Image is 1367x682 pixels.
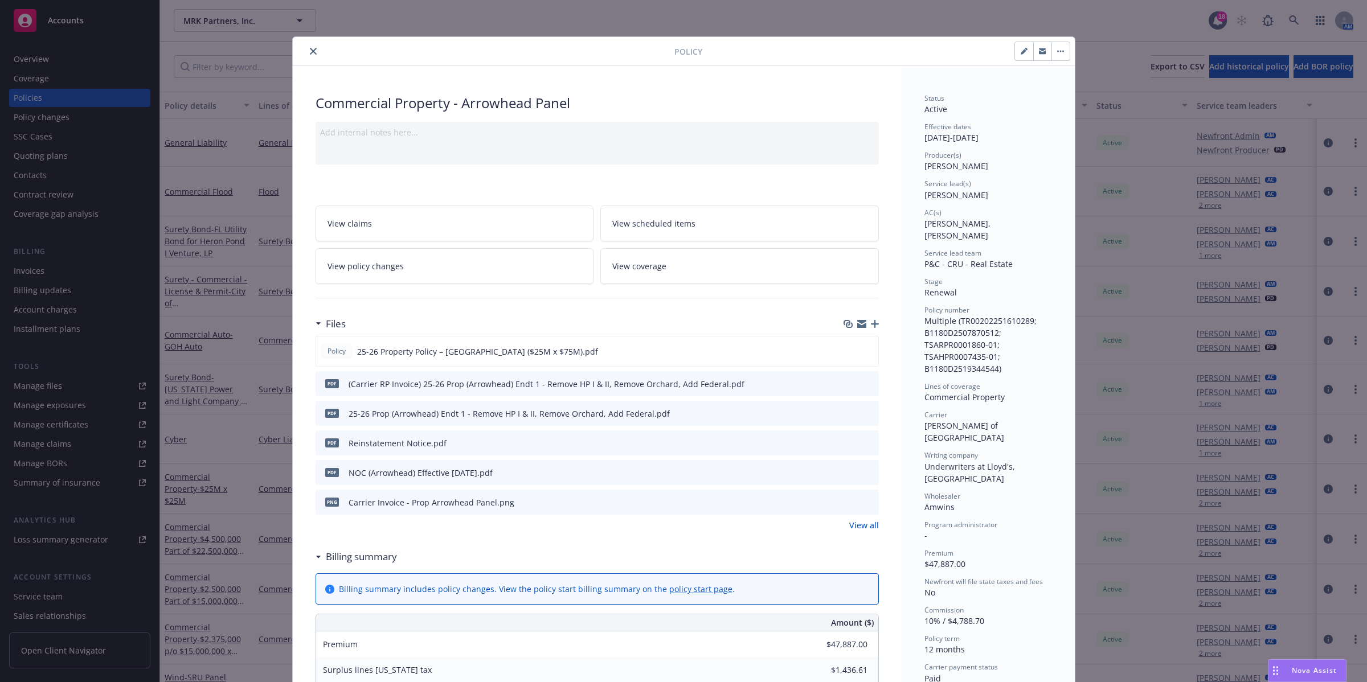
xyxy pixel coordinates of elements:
[924,179,971,188] span: Service lead(s)
[846,467,855,479] button: download file
[924,587,935,598] span: No
[349,437,447,449] div: Reinstatement Notice.pdf
[612,260,666,272] span: View coverage
[924,644,965,655] span: 12 months
[924,548,953,558] span: Premium
[924,615,984,626] span: 10% / $4,788.70
[320,126,874,138] div: Add internal notes here...
[849,519,879,531] a: View all
[864,467,874,479] button: preview file
[612,217,695,229] span: View scheduled items
[924,248,981,258] span: Service lead team
[316,206,594,241] a: View claims
[349,496,514,508] div: Carrier Invoice - Prop Arrowhead Panel.png
[924,122,971,132] span: Effective dates
[864,378,874,390] button: preview file
[924,218,993,241] span: [PERSON_NAME], [PERSON_NAME]
[316,549,397,564] div: Billing summary
[831,617,874,628] span: Amount ($)
[924,208,942,217] span: AC(s)
[924,93,944,103] span: Status
[924,305,969,315] span: Policy number
[349,467,493,479] div: NOC (Arrowhead) Effective [DATE].pdf
[924,315,1039,374] span: Multiple (TR00202251610289; B1180D2507870512; TSARPR0001860-01; TSAHPR0007435-01; B1180D2519344544)
[1268,660,1283,681] div: Drag to move
[325,438,339,447] span: pdf
[1292,665,1337,675] span: Nova Assist
[846,437,855,449] button: download file
[349,378,744,390] div: (Carrier RP Invoice) 25-26 Prop (Arrowhead) Endt 1 - Remove HP I & II, Remove Orchard, Add Federa...
[600,248,879,284] a: View coverage
[316,317,346,331] div: Files
[800,636,874,653] input: 0.00
[669,584,732,594] a: policy start page
[357,346,598,358] span: 25-26 Property Policy – [GEOGRAPHIC_DATA] ($25M x $75M).pdf
[339,583,735,595] div: Billing summary includes policy changes. View the policy start billing summary on the .
[800,662,874,679] input: 0.00
[924,122,1052,143] div: [DATE] - [DATE]
[600,206,879,241] a: View scheduled items
[924,520,997,529] span: Program administrator
[924,161,988,171] span: [PERSON_NAME]
[864,437,874,449] button: preview file
[924,558,965,569] span: $47,887.00
[924,450,978,460] span: Writing company
[924,392,1005,402] span: Commercial Property
[846,496,855,508] button: download file
[316,93,879,113] div: Commercial Property - Arrowhead Panel
[924,277,943,286] span: Stage
[924,491,960,501] span: Wholesaler
[306,44,320,58] button: close
[924,150,961,160] span: Producer(s)
[924,410,947,420] span: Carrier
[864,408,874,420] button: preview file
[924,662,998,672] span: Carrier payment status
[326,317,346,331] h3: Files
[323,639,358,650] span: Premium
[328,260,404,272] span: View policy changes
[924,461,1017,484] span: Underwriters at Lloyd's, [GEOGRAPHIC_DATA]
[845,346,854,358] button: download file
[846,378,855,390] button: download file
[325,409,339,417] span: pdf
[924,530,927,541] span: -
[316,248,594,284] a: View policy changes
[924,634,960,643] span: Policy term
[924,190,988,200] span: [PERSON_NAME]
[846,408,855,420] button: download file
[325,379,339,388] span: pdf
[924,502,955,512] span: Amwins
[325,468,339,476] span: pdf
[924,381,980,391] span: Lines of coverage
[924,104,947,114] span: Active
[1268,659,1346,682] button: Nova Assist
[924,287,957,298] span: Renewal
[924,258,1013,269] span: P&C - CRU - Real Estate
[349,408,670,420] div: 25-26 Prop (Arrowhead) Endt 1 - Remove HP I & II, Remove Orchard, Add Federal.pdf
[326,549,397,564] h3: Billing summary
[325,346,348,356] span: Policy
[864,496,874,508] button: preview file
[323,664,432,675] span: Surplus lines [US_STATE] tax
[924,605,964,615] span: Commission
[863,346,874,358] button: preview file
[325,498,339,506] span: png
[924,420,1004,443] span: [PERSON_NAME] of [GEOGRAPHIC_DATA]
[674,46,702,57] span: Policy
[328,217,372,229] span: View claims
[924,577,1043,586] span: Newfront will file state taxes and fees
